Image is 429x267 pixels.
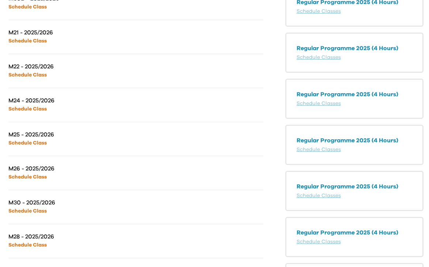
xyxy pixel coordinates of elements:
a: Schedule Class [8,140,47,146]
p: M30 - 2025/2026 [8,199,136,206]
p: M24 - 2025/2026 [8,97,136,104]
p: Regular Programme 2025 (4 Hours) [297,44,412,53]
p: Regular Programme 2025 (4 Hours) [297,90,412,99]
p: Regular Programme 2025 (4 Hours) [297,182,412,191]
p: M28 - 2025/2026 [8,233,136,240]
p: Regular Programme 2025 (4 Hours) [297,228,412,237]
a: Schedule Class [8,38,47,44]
p: M26 - 2025/2026 [8,165,136,172]
a: Schedule Class [8,4,47,10]
a: Schedule Classes [297,101,341,106]
a: Schedule Class [8,174,47,180]
p: M22 - 2025/2026 [8,63,136,70]
a: Schedule Classes [297,193,341,198]
a: Schedule Class [8,208,47,214]
p: M21 - 2025/2026 [8,29,136,36]
a: Schedule Classes [297,147,341,152]
a: Schedule Classes [297,239,341,244]
a: Schedule Class [8,242,47,248]
a: Schedule Class [8,106,47,112]
p: Regular Programme 2025 (4 Hours) [297,136,412,145]
p: M25 - 2025/2026 [8,131,136,138]
a: Schedule Classes [297,9,341,14]
a: Schedule Class [8,72,47,78]
a: Schedule Classes [297,55,341,60]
